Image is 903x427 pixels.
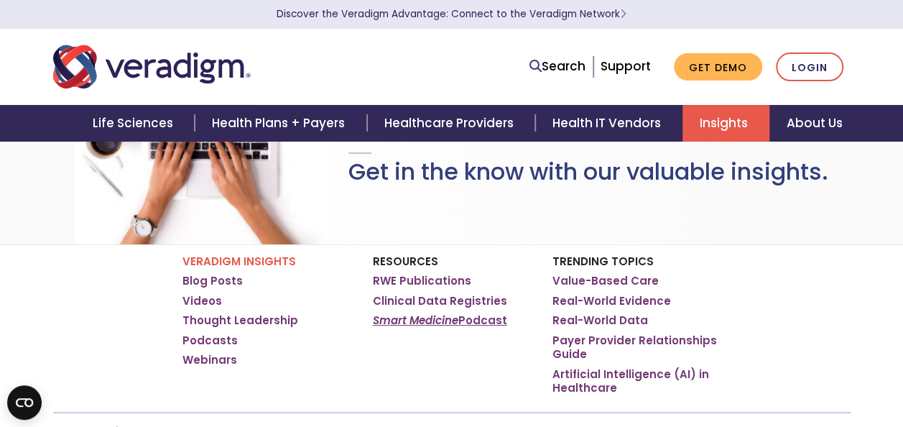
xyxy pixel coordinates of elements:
[182,274,243,288] a: Blog Posts
[601,58,651,75] a: Support
[552,294,671,308] a: Real-World Evidence
[552,313,648,328] a: Real-World Data
[373,313,507,328] a: Smart MedicinePodcast
[348,158,828,185] h1: Get in the know with our valuable insights.
[7,385,42,420] button: Open CMP widget
[182,334,238,348] a: Podcasts
[373,294,507,308] a: Clinical Data Registries
[195,105,366,142] a: Health Plans + Payers
[182,353,237,367] a: Webinars
[552,367,721,395] a: Artificial Intelligence (AI) in Healthcare
[552,274,659,288] a: Value-Based Care
[373,274,471,288] a: RWE Publications
[769,105,860,142] a: About Us
[552,334,721,362] a: Payer Provider Relationships Guide
[277,7,626,21] a: Discover the Veradigm Advantage: Connect to the Veradigm NetworkLearn More
[776,52,843,82] a: Login
[674,53,762,81] a: Get Demo
[620,7,626,21] span: Learn More
[535,105,682,142] a: Health IT Vendors
[373,313,458,328] em: Smart Medicine
[182,313,298,328] a: Thought Leadership
[367,105,535,142] a: Healthcare Providers
[682,105,769,142] a: Insights
[75,105,195,142] a: Life Sciences
[529,57,585,76] a: Search
[182,294,222,308] a: Videos
[53,43,251,91] img: Veradigm logo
